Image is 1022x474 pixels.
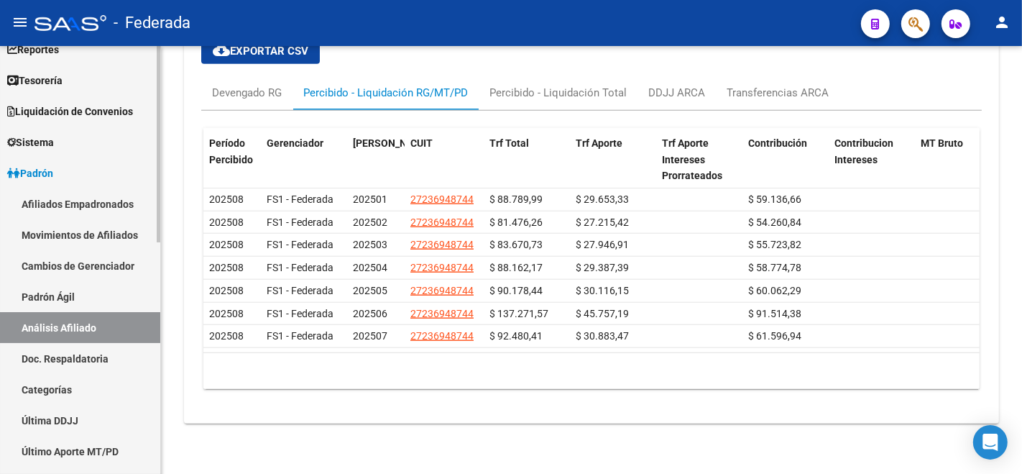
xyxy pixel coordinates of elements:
span: Trf Total [489,137,529,149]
span: 202503 [353,239,387,250]
span: CUIT [410,137,433,149]
button: Exportar CSV [201,38,320,64]
span: 27236948744 [410,308,474,319]
span: 202504 [353,262,387,273]
span: FS1 - Federada [267,330,333,342]
span: $ 81.476,26 [489,217,543,228]
span: FS1 - Federada [267,308,333,319]
div: Percibido - Liquidación RG/MT/PD [303,85,468,101]
span: Gerenciador [267,137,323,149]
span: Liquidación de Convenios [7,104,133,119]
span: $ 83.670,73 [489,239,543,250]
span: FS1 - Federada [267,262,333,273]
span: 27236948744 [410,330,474,342]
datatable-header-cell: Trf Total [484,128,570,191]
span: MT Bruto [921,137,963,149]
span: Padrón [7,165,53,181]
div: DDJJ ARCA [648,85,705,101]
div: Percibido - Liquidación Total [489,85,627,101]
span: FS1 - Federada [267,285,333,296]
span: $ 59.136,66 [748,193,801,205]
span: FS1 - Federada [267,239,333,250]
span: Contribucion Intereses [834,137,893,165]
span: $ 88.789,99 [489,193,543,205]
span: - Federada [114,7,190,39]
span: $ 30.883,47 [576,330,629,342]
span: Tesorería [7,73,63,88]
span: Exportar CSV [213,45,308,58]
span: 202508 [209,239,244,250]
mat-icon: person [993,14,1011,31]
datatable-header-cell: Período Percibido [203,128,261,191]
span: $ 92.480,41 [489,330,543,342]
span: 202508 [209,193,244,205]
datatable-header-cell: Período Devengado [347,128,405,191]
span: 202501 [353,193,387,205]
datatable-header-cell: Contribución [742,128,829,191]
datatable-header-cell: Contribucion Intereses [829,128,915,191]
span: $ 45.757,19 [576,308,629,319]
span: $ 88.162,17 [489,262,543,273]
span: Contribución [748,137,807,149]
span: FS1 - Federada [267,217,333,228]
div: Open Intercom Messenger [973,425,1008,460]
span: 27236948744 [410,239,474,250]
span: 27236948744 [410,285,474,296]
datatable-header-cell: Trf Aporte Intereses Prorrateados [656,128,742,191]
span: 202505 [353,285,387,296]
span: Período Percibido [209,137,253,165]
span: 27236948744 [410,217,474,228]
span: $ 29.653,33 [576,193,629,205]
span: $ 61.596,94 [748,330,801,342]
span: $ 30.116,15 [576,285,629,296]
span: $ 29.387,39 [576,262,629,273]
span: $ 55.723,82 [748,239,801,250]
span: Sistema [7,135,54,150]
div: Transferencias ARCA [727,85,829,101]
datatable-header-cell: CUIT [405,128,484,191]
span: Reportes [7,42,59,58]
span: 202508 [209,285,244,296]
span: FS1 - Federada [267,193,333,205]
datatable-header-cell: MT Bruto [915,128,1001,191]
span: 202508 [209,330,244,342]
span: $ 90.178,44 [489,285,543,296]
span: 202508 [209,262,244,273]
div: Devengado RG [212,85,282,101]
span: $ 27.215,42 [576,217,629,228]
span: 202508 [209,217,244,228]
mat-icon: cloud_download [213,42,230,59]
mat-icon: menu [11,14,29,31]
span: 27236948744 [410,193,474,205]
span: 202506 [353,308,387,319]
span: $ 91.514,38 [748,308,801,319]
span: $ 60.062,29 [748,285,801,296]
span: [PERSON_NAME] [353,137,431,149]
span: $ 27.946,91 [576,239,629,250]
span: 202508 [209,308,244,319]
span: 27236948744 [410,262,474,273]
span: Trf Aporte Intereses Prorrateados [662,137,722,182]
span: 202507 [353,330,387,342]
span: $ 137.271,57 [489,308,548,319]
span: 202502 [353,217,387,228]
datatable-header-cell: Trf Aporte [570,128,656,191]
span: $ 54.260,84 [748,217,801,228]
datatable-header-cell: Gerenciador [261,128,347,191]
span: Trf Aporte [576,137,622,149]
span: $ 58.774,78 [748,262,801,273]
